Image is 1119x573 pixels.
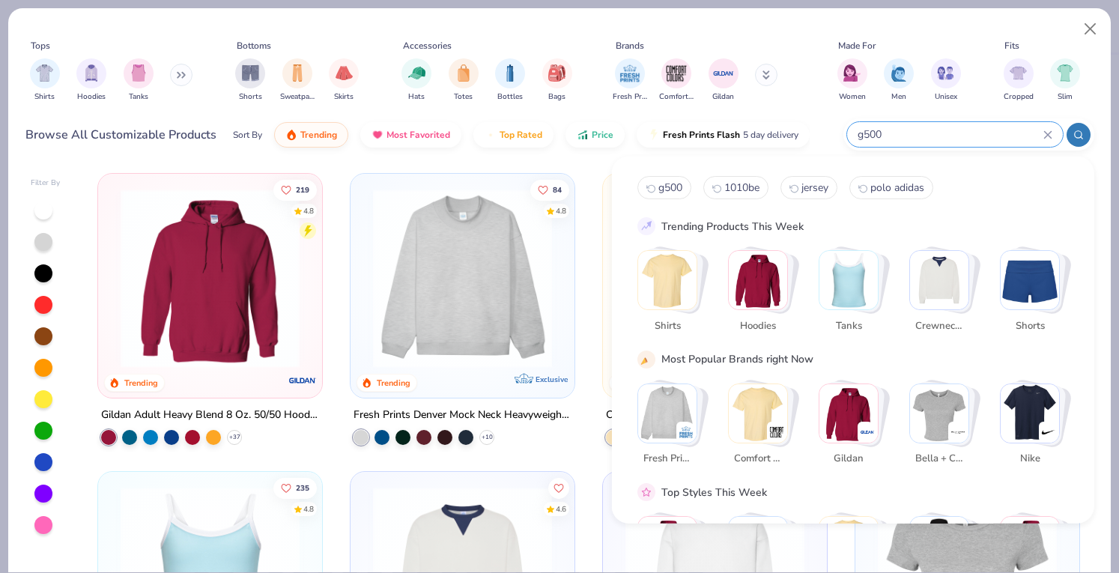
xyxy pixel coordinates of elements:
img: party_popper.gif [640,352,653,366]
span: Fresh Prints Flash [663,129,740,141]
div: Fresh Prints Denver Mock Neck Heavyweight Sweatshirt [354,406,571,425]
img: Fresh Prints [638,383,697,442]
div: filter for Hoodies [76,58,106,103]
img: f5d85501-0dbb-4ee4-b115-c08fa3845d83 [366,189,559,368]
img: Hoodies Image [83,64,100,82]
button: Like [273,179,316,200]
img: pink_star.gif [640,485,653,499]
div: Sort By [233,128,262,142]
div: Comfort Colors Adult Heavyweight T-Shirt [606,406,808,425]
img: Comfort Colors Image [665,62,688,85]
button: Stack Card Button Fresh Prints [637,383,706,472]
span: Price [592,129,613,141]
span: g500 [658,181,682,195]
div: filter for Cropped [1004,58,1034,103]
button: Stack Card Button Nike [1000,383,1069,472]
div: filter for Gildan [709,58,739,103]
span: 219 [295,186,309,193]
span: Comfort Colors [659,91,694,103]
img: trending.gif [285,129,297,141]
img: Nike [1041,425,1056,440]
img: TopRated.gif [485,129,497,141]
img: Comfort Colors [729,383,787,442]
div: 4.8 [303,504,313,515]
span: Totes [454,91,473,103]
button: Like [273,478,316,499]
button: filter button [542,58,572,103]
img: trend_line.gif [640,219,653,233]
img: Shirts [638,251,697,309]
div: Gildan Adult Heavy Blend 8 Oz. 50/50 Hooded Sweatshirt [101,406,319,425]
span: Crewnecks [915,318,963,333]
div: 4.8 [303,205,313,216]
img: Cropped Image [1010,64,1027,82]
div: Made For [838,39,876,52]
span: Slim [1058,91,1073,103]
button: Stack Card Button Shirts [637,250,706,339]
button: Stack Card Button Hoodies [728,250,797,339]
button: 1010be1 [703,176,768,199]
div: filter for Bags [542,58,572,103]
img: Crewnecks [910,251,968,309]
img: Skirts Image [336,64,353,82]
span: Shirts [643,318,691,333]
span: Bella + Canvas [915,452,963,467]
img: Totes Image [455,64,472,82]
div: filter for Comfort Colors [659,58,694,103]
img: a164e800-7022-4571-a324-30c76f641635 [307,189,501,368]
button: filter button [884,58,914,103]
button: filter button [1050,58,1080,103]
span: Fresh Prints [613,91,647,103]
button: filter button [613,58,647,103]
div: filter for Bottles [495,58,525,103]
img: Sweatpants Image [289,64,306,82]
button: filter button [329,58,359,103]
span: + 37 [228,433,240,442]
div: filter for Slim [1050,58,1080,103]
span: Gildan [824,452,873,467]
button: jersey2 [780,176,837,199]
img: most_fav.gif [372,129,383,141]
div: filter for Unisex [931,58,961,103]
div: Top Styles This Week [661,485,767,500]
img: Bella + Canvas [950,425,965,440]
img: Gildan Image [712,62,735,85]
div: Filter By [31,178,61,189]
div: Trending Products This Week [661,218,804,234]
div: Bottoms [237,39,271,52]
button: Like [530,179,569,200]
div: filter for Men [884,58,914,103]
span: Hats [408,91,425,103]
span: Shorts [239,91,262,103]
span: jersey [801,181,828,195]
span: 84 [553,186,562,193]
span: Shorts [1005,318,1054,333]
span: + 10 [481,433,492,442]
span: Gildan [712,91,734,103]
img: Bella + Canvas [910,383,968,442]
span: Fresh Prints [643,452,691,467]
div: Accessories [403,39,452,52]
img: Fresh Prints Image [619,62,641,85]
button: Like [548,478,569,499]
span: Cropped [1004,91,1034,103]
span: Tanks [129,91,148,103]
button: filter button [124,58,154,103]
button: filter button [931,58,961,103]
button: Stack Card Button Comfort Colors [728,383,797,472]
span: Top Rated [500,129,542,141]
div: Fits [1004,39,1019,52]
button: filter button [30,58,60,103]
img: Gildan logo [288,366,318,395]
span: Most Favorited [386,129,450,141]
span: polo adidas [870,181,924,195]
span: Unisex [935,91,957,103]
button: Price [565,122,625,148]
button: Stack Card Button Shorts [1000,250,1069,339]
span: Shirts [34,91,55,103]
button: polo adidas3 [849,176,933,199]
img: Tanks Image [130,64,147,82]
span: Exclusive [536,375,568,384]
img: a90f7c54-8796-4cb2-9d6e-4e9644cfe0fe [559,189,753,368]
div: filter for Shorts [235,58,265,103]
